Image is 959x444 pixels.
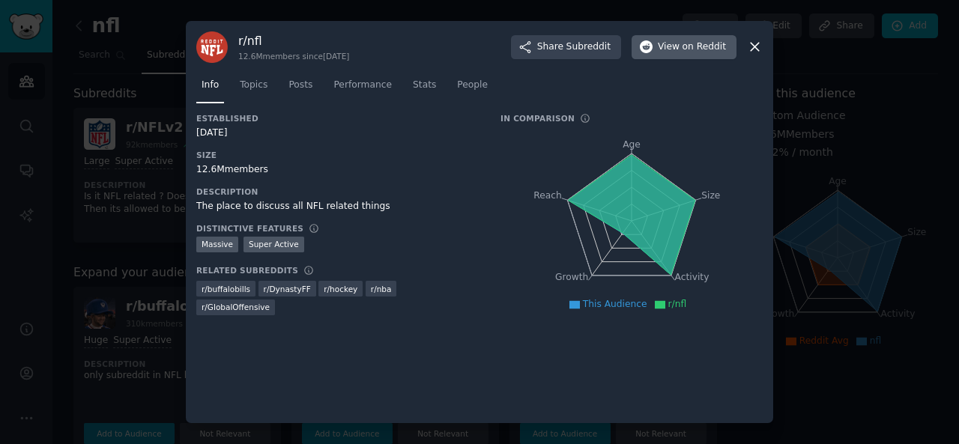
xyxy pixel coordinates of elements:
span: Share [537,40,611,54]
tspan: Reach [533,189,562,200]
span: People [457,79,488,92]
h3: In Comparison [500,113,575,124]
span: View [658,40,726,54]
span: Posts [288,79,312,92]
span: r/ hockey [324,284,357,294]
div: Massive [196,237,238,252]
img: nfl [196,31,228,63]
div: The place to discuss all NFL related things [196,200,479,213]
span: Info [202,79,219,92]
span: on Reddit [683,40,726,54]
h3: Distinctive Features [196,223,303,234]
button: Viewon Reddit [632,35,736,59]
div: Super Active [243,237,304,252]
a: Info [196,73,224,104]
a: Topics [235,73,273,104]
h3: Size [196,150,479,160]
span: r/ DynastyFF [264,284,311,294]
a: Stats [408,73,441,104]
tspan: Age [623,139,641,150]
tspan: Growth [555,272,588,282]
h3: Related Subreddits [196,265,298,276]
h3: r/ nfl [238,33,349,49]
div: [DATE] [196,127,479,140]
span: r/ nba [371,284,392,294]
a: Performance [328,73,397,104]
h3: Established [196,113,479,124]
a: People [452,73,493,104]
span: This Audience [583,299,647,309]
div: 12.6M members since [DATE] [238,51,349,61]
span: Stats [413,79,436,92]
div: 12.6M members [196,163,479,177]
h3: Description [196,186,479,197]
span: Subreddit [566,40,611,54]
span: Topics [240,79,267,92]
button: ShareSubreddit [511,35,621,59]
span: r/ GlobalOffensive [202,302,270,312]
tspan: Activity [675,272,710,282]
span: r/ buffalobills [202,284,250,294]
span: Performance [333,79,392,92]
a: Posts [283,73,318,104]
span: r/nfl [668,299,687,309]
tspan: Size [701,189,720,200]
